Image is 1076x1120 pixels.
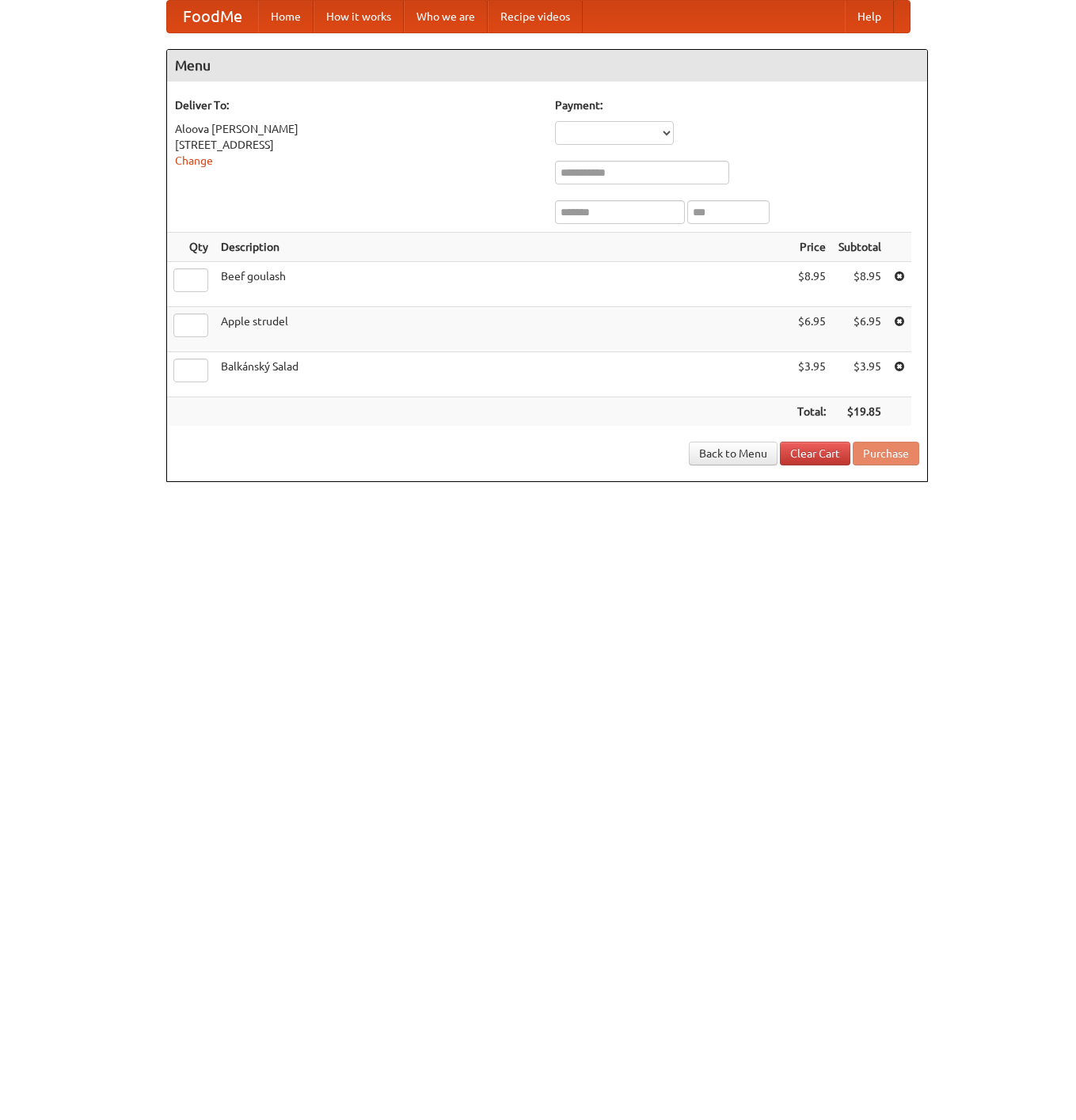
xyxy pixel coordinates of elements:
[175,97,539,113] h5: Deliver To:
[167,1,258,32] a: FoodMe
[780,442,850,465] a: Clear Cart
[167,233,215,262] th: Qty
[175,137,539,153] div: [STREET_ADDRESS]
[791,233,832,262] th: Price
[845,1,894,32] a: Help
[832,262,888,307] td: $8.95
[167,50,927,82] h4: Menu
[258,1,314,32] a: Home
[791,262,832,307] td: $8.95
[832,352,888,397] td: $3.95
[404,1,488,32] a: Who we are
[555,97,919,113] h5: Payment:
[314,1,404,32] a: How it works
[488,1,583,32] a: Recipe videos
[853,442,919,465] button: Purchase
[689,442,778,465] a: Back to Menu
[215,233,791,262] th: Description
[175,154,213,167] a: Change
[215,262,791,307] td: Beef goulash
[175,121,539,137] div: Aloova [PERSON_NAME]
[791,307,832,352] td: $6.95
[832,307,888,352] td: $6.95
[832,397,888,427] th: $19.85
[791,352,832,397] td: $3.95
[215,352,791,397] td: Balkánský Salad
[791,397,832,427] th: Total:
[215,307,791,352] td: Apple strudel
[832,233,888,262] th: Subtotal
